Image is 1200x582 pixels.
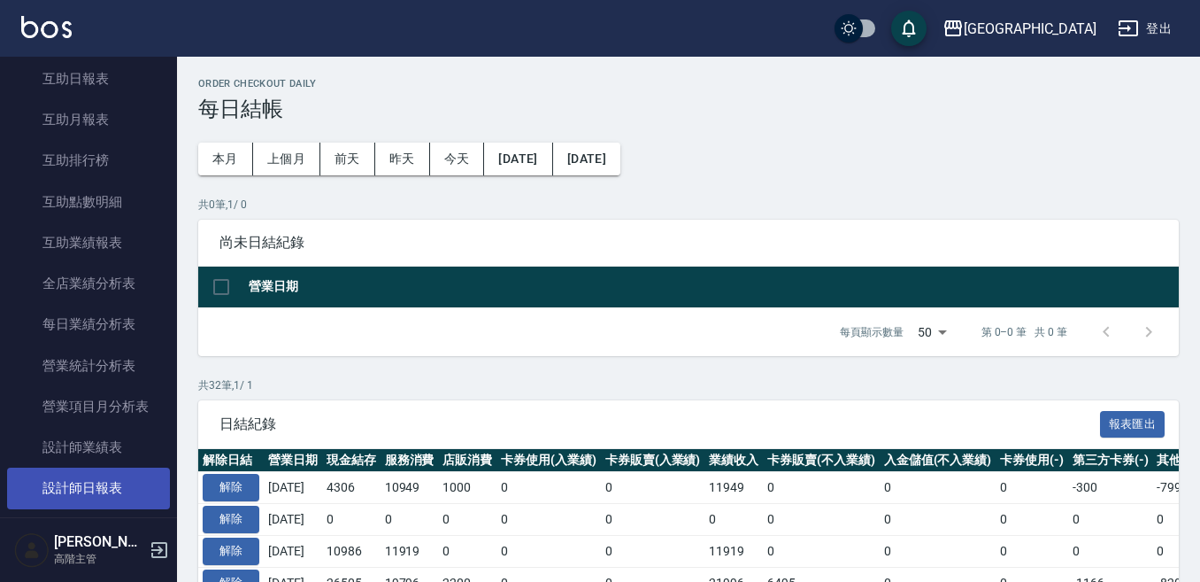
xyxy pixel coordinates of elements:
[21,16,72,38] img: Logo
[763,535,880,567] td: 0
[996,504,1068,536] td: 0
[198,197,1179,213] p: 共 0 筆, 1 / 0
[375,143,430,175] button: 昨天
[438,535,496,567] td: 0
[7,468,170,508] a: 設計師日報表
[996,472,1068,504] td: 0
[496,472,601,504] td: 0
[14,532,50,568] img: Person
[601,449,705,472] th: 卡券販賣(入業績)
[704,535,763,567] td: 11919
[381,504,439,536] td: 0
[880,449,996,472] th: 入金儲值(不入業績)
[381,535,439,567] td: 11919
[601,504,705,536] td: 0
[438,472,496,504] td: 1000
[322,504,381,536] td: 0
[601,535,705,567] td: 0
[7,99,170,140] a: 互助月報表
[484,143,552,175] button: [DATE]
[981,324,1067,340] p: 第 0–0 筆 共 0 筆
[381,472,439,504] td: 10949
[7,222,170,263] a: 互助業績報表
[891,11,927,46] button: save
[219,234,1158,252] span: 尚未日結紀錄
[964,18,1096,40] div: [GEOGRAPHIC_DATA]
[7,509,170,550] a: 設計師業績分析表
[219,415,1100,433] span: 日結紀錄
[763,504,880,536] td: 0
[1100,415,1165,431] a: 報表匯出
[54,533,144,551] h5: [PERSON_NAME]
[438,504,496,536] td: 0
[1111,12,1179,45] button: 登出
[203,474,259,501] button: 解除
[7,427,170,468] a: 設計師業績表
[601,472,705,504] td: 0
[1068,504,1153,536] td: 0
[880,535,996,567] td: 0
[322,535,381,567] td: 10986
[264,535,322,567] td: [DATE]
[244,267,1179,308] th: 營業日期
[7,386,170,427] a: 營業項目月分析表
[430,143,485,175] button: 今天
[1068,472,1153,504] td: -300
[880,504,996,536] td: 0
[198,449,264,472] th: 解除日結
[704,504,763,536] td: 0
[7,345,170,386] a: 營業統計分析表
[996,535,1068,567] td: 0
[198,143,253,175] button: 本月
[496,449,601,472] th: 卡券使用(入業績)
[7,304,170,345] a: 每日業績分析表
[198,97,1179,121] h3: 每日結帳
[763,449,880,472] th: 卡券販賣(不入業績)
[996,449,1068,472] th: 卡券使用(-)
[496,504,601,536] td: 0
[7,140,170,181] a: 互助排行榜
[320,143,375,175] button: 前天
[911,308,953,356] div: 50
[322,472,381,504] td: 4306
[553,143,620,175] button: [DATE]
[322,449,381,472] th: 現金結存
[840,324,904,340] p: 每頁顯示數量
[1068,449,1153,472] th: 第三方卡券(-)
[7,182,170,222] a: 互助點數明細
[381,449,439,472] th: 服務消費
[7,58,170,99] a: 互助日報表
[704,449,763,472] th: 業績收入
[198,377,1179,393] p: 共 32 筆, 1 / 1
[704,472,763,504] td: 11949
[203,506,259,533] button: 解除
[7,263,170,304] a: 全店業績分析表
[438,449,496,472] th: 店販消費
[763,472,880,504] td: 0
[264,472,322,504] td: [DATE]
[935,11,1104,47] button: [GEOGRAPHIC_DATA]
[203,538,259,565] button: 解除
[496,535,601,567] td: 0
[1100,411,1165,438] button: 報表匯出
[1068,535,1153,567] td: 0
[264,449,322,472] th: 營業日期
[880,472,996,504] td: 0
[198,78,1179,89] h2: Order checkout daily
[54,551,144,567] p: 高階主管
[264,504,322,536] td: [DATE]
[253,143,320,175] button: 上個月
